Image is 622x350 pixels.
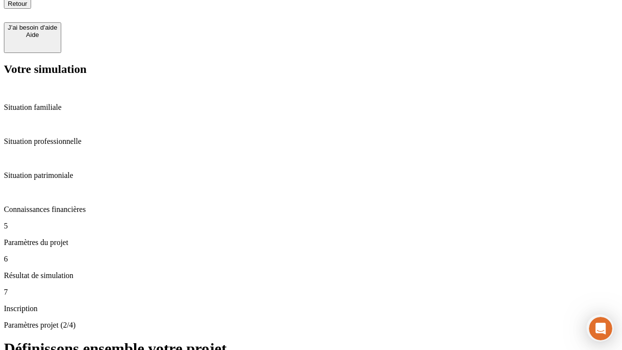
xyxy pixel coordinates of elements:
[4,171,618,180] p: Situation patrimoniale
[4,271,618,280] p: Résultat de simulation
[4,222,618,230] p: 5
[4,63,618,76] h2: Votre simulation
[8,31,57,38] div: Aide
[4,304,618,313] p: Inscription
[8,24,57,31] div: J’ai besoin d'aide
[4,238,618,247] p: Paramètres du projet
[4,137,618,146] p: Situation professionnelle
[4,288,618,297] p: 7
[4,321,618,330] p: Paramètres projet (2/4)
[589,317,612,340] iframe: Intercom live chat
[4,255,618,263] p: 6
[587,315,614,342] iframe: Intercom live chat discovery launcher
[4,22,61,53] button: J’ai besoin d'aideAide
[4,103,618,112] p: Situation familiale
[4,205,618,214] p: Connaissances financières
